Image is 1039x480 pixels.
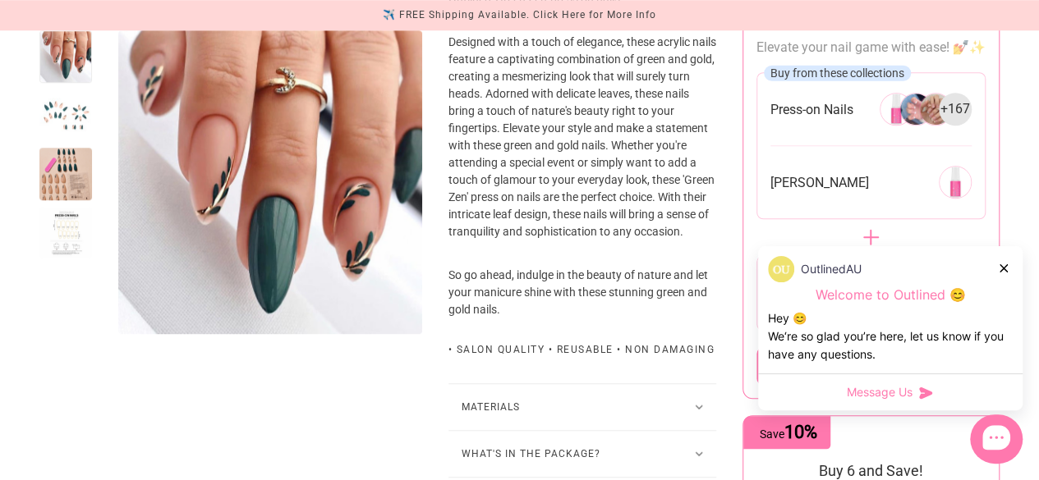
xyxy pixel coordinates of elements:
[448,341,716,359] div: • Salon Quality • Reusable • Non Damaging
[880,93,913,126] img: 266304946256-0
[448,34,716,267] p: Designed with a touch of elegance, these acrylic nails feature a captivating combination of green...
[940,100,970,118] span: + 167
[448,384,716,430] button: Materials
[770,174,869,191] span: [PERSON_NAME]
[770,66,904,80] span: Buy from these collections
[919,93,952,126] img: 266304946256-2
[847,384,913,400] span: Message Us
[448,267,716,318] p: So go ahead, indulge in the beauty of nature and let your manicure shine with these stunning gree...
[118,30,422,334] modal-trigger: Enlarge product image
[939,166,972,199] img: 269291651152-0
[784,422,817,442] span: 10%
[899,93,932,126] img: 266304946256-1
[801,260,862,278] p: OutlinedAU
[118,30,422,334] img: Green Zen-Press on Manicure-Outlined
[819,462,923,479] span: Buy 6 and Save!
[768,256,794,282] img: data:image/png;base64,iVBORw0KGgoAAAANSUhEUgAAACQAAAAkCAYAAADhAJiYAAACJklEQVR4AexUO28TQRice/mFQxI...
[756,39,986,55] span: Elevate your nail game with ease! 💅✨
[760,427,817,441] span: Save
[770,101,853,118] span: Press-on Nails
[768,309,1013,363] div: Hey 😊 We‘re so glad you’re here, let us know if you have any questions.
[383,7,656,24] div: ✈️ FREE Shipping Available. Click Here for More Info
[448,431,716,477] button: What's in the package?
[768,286,1013,304] p: Welcome to Outlined 😊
